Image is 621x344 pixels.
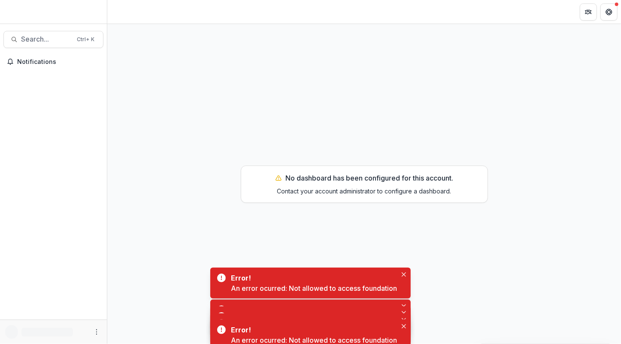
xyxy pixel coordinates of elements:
button: Close [399,321,409,332]
button: Notifications [3,55,103,69]
button: Partners [580,3,597,21]
p: No dashboard has been configured for this account. [285,173,453,183]
div: An error ocurred: Not allowed to access foundation [231,283,397,293]
button: Close [399,315,409,325]
span: Search... [21,35,72,43]
div: Ctrl + K [75,35,96,44]
button: Close [399,308,409,318]
button: Get Help [600,3,618,21]
button: More [91,327,102,337]
button: Search... [3,31,103,48]
div: Error! [231,311,394,322]
div: Error! [231,305,394,315]
button: Close [399,301,409,311]
div: Error! [231,318,394,329]
div: Error! [231,273,394,283]
div: Error! [231,325,394,335]
span: Notifications [17,58,100,66]
p: Contact your account administrator to configure a dashboard. [277,187,451,196]
button: Close [399,269,409,280]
